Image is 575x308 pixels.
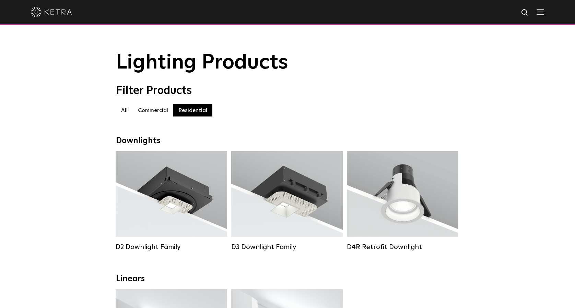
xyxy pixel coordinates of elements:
[133,104,173,116] label: Commercial
[231,151,343,251] a: D3 Downlight Family Lumen Output:700 / 900 / 1100Colors:White / Black / Silver / Bronze / Paintab...
[173,104,212,116] label: Residential
[537,9,544,15] img: Hamburger%20Nav.svg
[116,243,227,251] div: D2 Downlight Family
[231,243,343,251] div: D3 Downlight Family
[31,7,72,17] img: ketra-logo-2019-white
[116,104,133,116] label: All
[116,52,288,73] span: Lighting Products
[347,151,458,251] a: D4R Retrofit Downlight Lumen Output:800Colors:White / BlackBeam Angles:15° / 25° / 40° / 60°Watta...
[116,151,227,251] a: D2 Downlight Family Lumen Output:1200Colors:White / Black / Gloss Black / Silver / Bronze / Silve...
[116,274,459,284] div: Linears
[116,84,459,97] div: Filter Products
[347,243,458,251] div: D4R Retrofit Downlight
[116,136,459,146] div: Downlights
[521,9,529,17] img: search icon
